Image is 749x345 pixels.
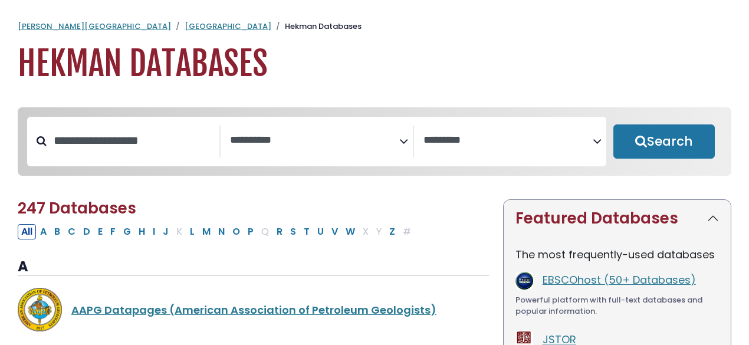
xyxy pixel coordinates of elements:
[18,224,36,239] button: All
[230,134,399,147] textarea: Search
[94,224,106,239] button: Filter Results E
[342,224,359,239] button: Filter Results W
[271,21,362,32] li: Hekman Databases
[18,21,731,32] nav: breadcrumb
[159,224,172,239] button: Filter Results J
[149,224,159,239] button: Filter Results I
[504,200,731,237] button: Featured Databases
[18,44,731,84] h1: Hekman Databases
[186,224,198,239] button: Filter Results L
[543,272,696,287] a: EBSCOhost (50+ Databases)
[613,124,715,159] button: Submit for Search Results
[18,224,416,238] div: Alpha-list to filter by first letter of database name
[18,258,489,276] h3: A
[18,21,171,32] a: [PERSON_NAME][GEOGRAPHIC_DATA]
[515,247,719,262] p: The most frequently-used databases
[244,224,257,239] button: Filter Results P
[18,198,136,219] span: 247 Databases
[515,294,719,317] div: Powerful platform with full-text databases and popular information.
[64,224,79,239] button: Filter Results C
[80,224,94,239] button: Filter Results D
[18,107,731,176] nav: Search filters
[273,224,286,239] button: Filter Results R
[199,224,214,239] button: Filter Results M
[37,224,50,239] button: Filter Results A
[328,224,341,239] button: Filter Results V
[314,224,327,239] button: Filter Results U
[215,224,228,239] button: Filter Results N
[47,131,219,150] input: Search database by title or keyword
[51,224,64,239] button: Filter Results B
[423,134,593,147] textarea: Search
[135,224,149,239] button: Filter Results H
[386,224,399,239] button: Filter Results Z
[107,224,119,239] button: Filter Results F
[185,21,271,32] a: [GEOGRAPHIC_DATA]
[71,303,436,317] a: AAPG Datapages (American Association of Petroleum Geologists)
[300,224,313,239] button: Filter Results T
[120,224,134,239] button: Filter Results G
[229,224,244,239] button: Filter Results O
[287,224,300,239] button: Filter Results S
